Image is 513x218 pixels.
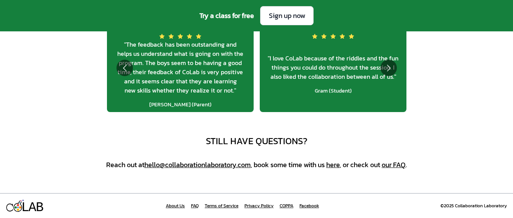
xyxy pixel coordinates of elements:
[149,101,211,109] span: [PERSON_NAME] (Parent)
[199,10,254,21] span: Try a class for free
[36,200,44,216] div: B
[314,87,351,95] span: Gram (Student)
[166,203,185,209] a: About Us
[21,200,29,216] div: L
[106,159,407,170] div: Reach out at , book some time with us , or check out .
[205,203,238,209] a: Terms of Service
[266,54,400,81] span: " I love CoLab because of the riddles and the fun things you could do throughout the session. I a...
[382,159,406,170] a: our FAQ
[326,159,340,170] a: here
[206,135,307,147] div: Still have questions?
[191,203,199,209] a: FAQ
[117,60,133,76] button: Go to previous slide
[440,203,507,209] div: ©2025 Collaboration Laboratory
[6,200,44,212] a: LAB
[29,200,37,216] div: A
[380,60,397,76] button: Go to next slide
[144,159,251,170] a: hello@​collaboration​laboratory​.com
[299,203,319,209] a: Facebook
[113,40,248,95] span: " The feedback has been outstanding and helps us understand what is going on with the program. Th...
[260,6,314,25] a: Sign up now
[244,203,273,209] a: Privacy Policy
[280,203,293,209] a: COPPA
